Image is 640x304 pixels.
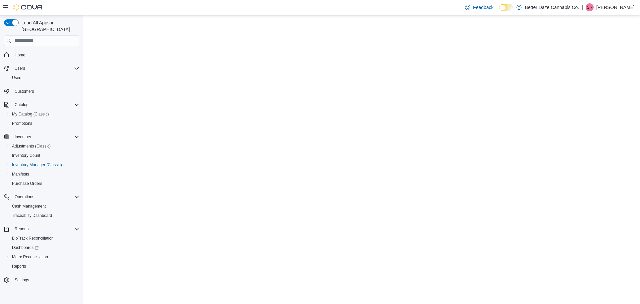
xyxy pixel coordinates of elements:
a: Inventory Manager (Classic) [9,161,65,169]
button: Inventory Count [7,151,82,160]
span: Manifests [9,170,79,178]
span: Reports [12,264,26,269]
nav: Complex example [4,47,79,302]
a: Home [12,51,28,59]
span: Users [15,66,25,71]
span: BioTrack Reconciliation [9,234,79,242]
a: Promotions [9,119,35,127]
span: Users [9,74,79,82]
a: Users [9,74,25,82]
button: Operations [12,193,37,201]
button: Settings [1,275,82,285]
span: My Catalog (Classic) [9,110,79,118]
button: Reports [12,225,31,233]
span: Promotions [12,121,32,126]
span: Inventory Count [12,153,40,158]
a: Customers [12,87,37,95]
button: Metrc Reconciliation [7,252,82,262]
span: Dashboards [9,244,79,252]
button: Customers [1,86,82,96]
span: Promotions [9,119,79,127]
span: Home [12,51,79,59]
span: BioTrack Reconciliation [12,236,54,241]
a: Traceabilty Dashboard [9,212,55,220]
a: Settings [12,276,32,284]
button: Reports [1,224,82,234]
a: BioTrack Reconciliation [9,234,56,242]
span: Adjustments (Classic) [12,143,51,149]
div: Steven Reyes [586,3,594,11]
input: Dark Mode [499,4,513,11]
button: Users [7,73,82,82]
span: Traceabilty Dashboard [9,212,79,220]
span: SR [587,3,593,11]
span: Reports [12,225,79,233]
span: Home [15,52,25,58]
span: My Catalog (Classic) [12,111,49,117]
button: Reports [7,262,82,271]
span: Catalog [12,101,79,109]
button: Home [1,50,82,60]
button: Inventory [1,132,82,141]
span: Users [12,75,22,80]
button: Manifests [7,170,82,179]
button: Catalog [12,101,31,109]
span: Settings [12,276,79,284]
a: Metrc Reconciliation [9,253,51,261]
a: Feedback [462,1,496,14]
button: Users [1,64,82,73]
span: Customers [15,89,34,94]
span: Operations [15,194,34,200]
button: Inventory Manager (Classic) [7,160,82,170]
span: Purchase Orders [12,181,42,186]
span: Adjustments (Classic) [9,142,79,150]
span: Metrc Reconciliation [9,253,79,261]
a: Cash Management [9,202,48,210]
button: Inventory [12,133,34,141]
button: Cash Management [7,202,82,211]
span: Purchase Orders [9,180,79,188]
a: Inventory Count [9,151,43,160]
button: Traceabilty Dashboard [7,211,82,220]
span: Manifests [12,172,29,177]
button: Promotions [7,119,82,128]
span: Inventory Manager (Classic) [9,161,79,169]
a: Purchase Orders [9,180,45,188]
button: Operations [1,192,82,202]
span: Operations [12,193,79,201]
a: Manifests [9,170,32,178]
a: My Catalog (Classic) [9,110,52,118]
button: My Catalog (Classic) [7,109,82,119]
button: Adjustments (Classic) [7,141,82,151]
span: Customers [12,87,79,95]
button: Users [12,64,28,72]
span: Load All Apps in [GEOGRAPHIC_DATA] [19,19,79,33]
a: Reports [9,262,29,270]
span: Reports [15,226,29,232]
span: Inventory Count [9,151,79,160]
p: [PERSON_NAME] [596,3,635,11]
span: Reports [9,262,79,270]
a: Adjustments (Classic) [9,142,53,150]
p: | [582,3,583,11]
button: Catalog [1,100,82,109]
span: Inventory [15,134,31,139]
p: Better Daze Cannabis Co. [525,3,579,11]
button: BioTrack Reconciliation [7,234,82,243]
span: Feedback [473,4,493,11]
span: Cash Management [12,204,46,209]
span: Catalog [15,102,28,107]
span: Settings [15,277,29,283]
span: Cash Management [9,202,79,210]
span: Dashboards [12,245,39,250]
span: Inventory [12,133,79,141]
a: Dashboards [7,243,82,252]
a: Dashboards [9,244,41,252]
span: Traceabilty Dashboard [12,213,52,218]
span: Inventory Manager (Classic) [12,162,62,168]
span: Users [12,64,79,72]
img: Cova [13,4,43,11]
span: Metrc Reconciliation [12,254,48,260]
button: Purchase Orders [7,179,82,188]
